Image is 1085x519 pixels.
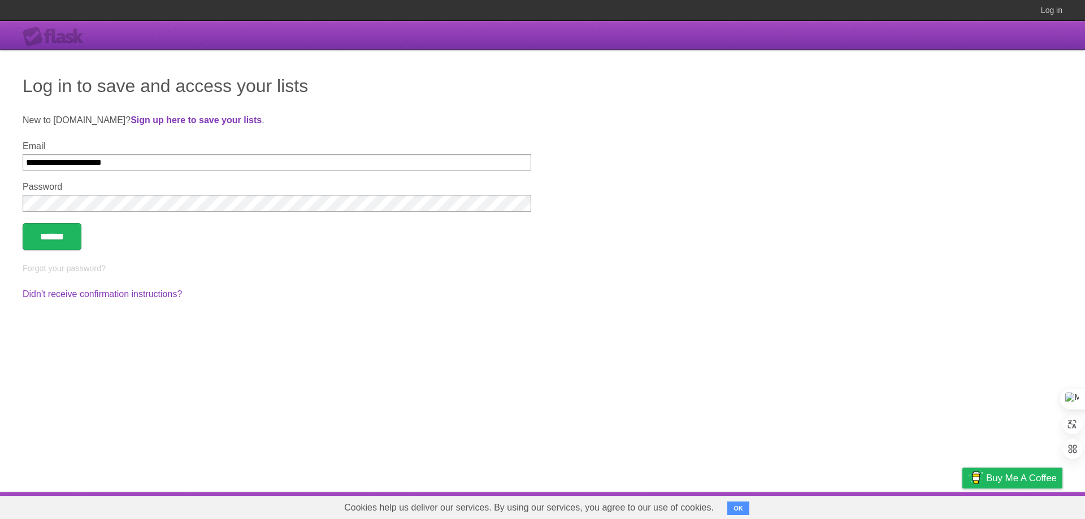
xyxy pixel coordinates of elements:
[991,495,1062,516] a: Suggest a feature
[986,468,1057,488] span: Buy me a coffee
[948,495,977,516] a: Privacy
[812,495,836,516] a: About
[131,115,262,125] a: Sign up here to save your lists
[23,141,531,151] label: Email
[23,182,531,192] label: Password
[23,114,1062,127] p: New to [DOMAIN_NAME]? .
[23,289,182,299] a: Didn't receive confirmation instructions?
[23,72,1062,99] h1: Log in to save and access your lists
[909,495,934,516] a: Terms
[23,264,106,273] a: Forgot your password?
[333,496,725,519] span: Cookies help us deliver our services. By using our services, you agree to our use of cookies.
[849,495,895,516] a: Developers
[23,27,90,47] div: Flask
[727,501,749,515] button: OK
[968,468,983,487] img: Buy me a coffee
[962,468,1062,489] a: Buy me a coffee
